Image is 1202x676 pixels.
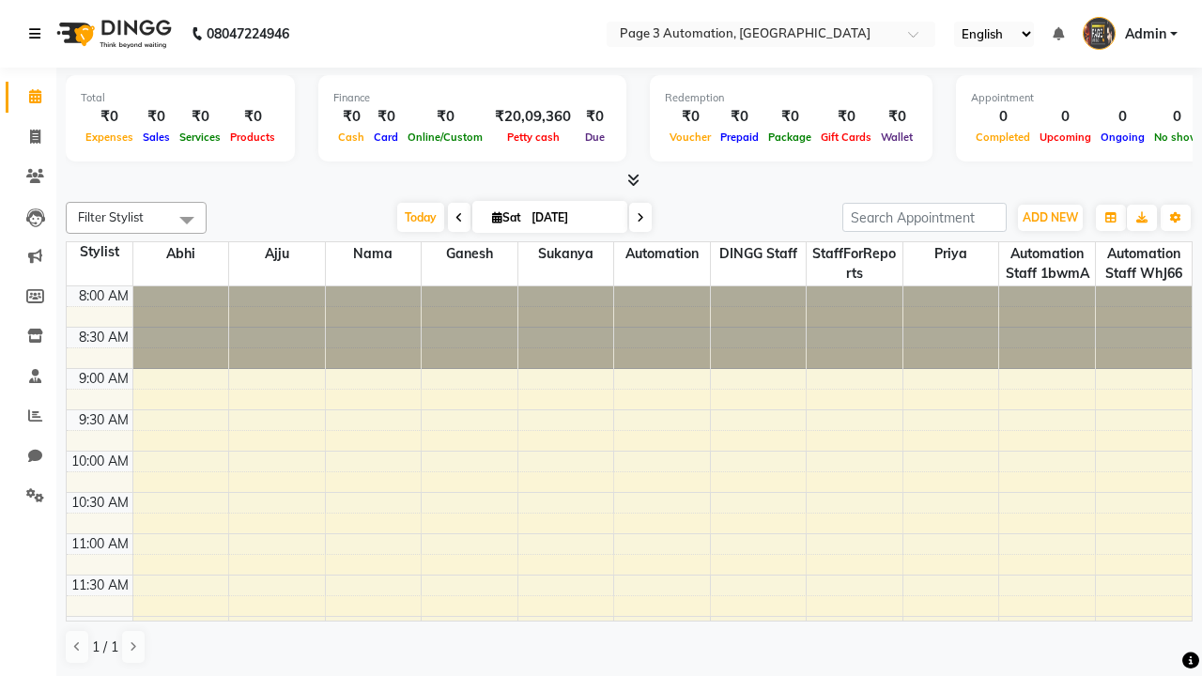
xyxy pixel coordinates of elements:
[763,106,816,128] div: ₹0
[333,90,611,106] div: Finance
[81,90,280,106] div: Total
[971,131,1035,144] span: Completed
[1096,242,1192,285] span: Automation Staff WhJ66
[1035,106,1096,128] div: 0
[229,242,325,266] span: Ajju
[75,286,132,306] div: 8:00 AM
[518,242,614,266] span: Sukanya
[333,131,369,144] span: Cash
[971,106,1035,128] div: 0
[842,203,1007,232] input: Search Appointment
[487,210,526,224] span: Sat
[716,131,763,144] span: Prepaid
[138,106,175,128] div: ₹0
[75,410,132,430] div: 9:30 AM
[665,106,716,128] div: ₹0
[81,106,138,128] div: ₹0
[75,369,132,389] div: 9:00 AM
[578,106,611,128] div: ₹0
[807,242,902,285] span: StaffForReports
[81,131,138,144] span: Expenses
[403,106,487,128] div: ₹0
[92,638,118,657] span: 1 / 1
[422,242,517,266] span: Ganesh
[716,106,763,128] div: ₹0
[369,106,403,128] div: ₹0
[763,131,816,144] span: Package
[711,242,807,266] span: DINGG Staff
[48,8,177,60] img: logo
[580,131,609,144] span: Due
[333,106,369,128] div: ₹0
[1125,24,1166,44] span: Admin
[133,242,229,266] span: Abhi
[1035,131,1096,144] span: Upcoming
[1096,131,1149,144] span: Ongoing
[816,131,876,144] span: Gift Cards
[75,328,132,347] div: 8:30 AM
[326,242,422,266] span: Nama
[876,106,917,128] div: ₹0
[1018,205,1083,231] button: ADD NEW
[78,209,144,224] span: Filter Stylist
[175,106,225,128] div: ₹0
[397,203,444,232] span: Today
[68,534,132,554] div: 11:00 AM
[67,242,132,262] div: Stylist
[1023,210,1078,224] span: ADD NEW
[903,242,999,266] span: Priya
[403,131,487,144] span: Online/Custom
[207,8,289,60] b: 08047224946
[665,131,716,144] span: Voucher
[68,452,132,471] div: 10:00 AM
[614,242,710,266] span: Automation
[502,131,564,144] span: Petty cash
[175,131,225,144] span: Services
[1096,106,1149,128] div: 0
[665,90,917,106] div: Redemption
[69,617,132,637] div: 12:00 PM
[1083,17,1116,50] img: Admin
[68,493,132,513] div: 10:30 AM
[225,106,280,128] div: ₹0
[816,106,876,128] div: ₹0
[68,576,132,595] div: 11:30 AM
[369,131,403,144] span: Card
[225,131,280,144] span: Products
[999,242,1095,285] span: Automation Staff 1bwmA
[526,204,620,232] input: 2025-10-04
[876,131,917,144] span: Wallet
[138,131,175,144] span: Sales
[487,106,578,128] div: ₹20,09,360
